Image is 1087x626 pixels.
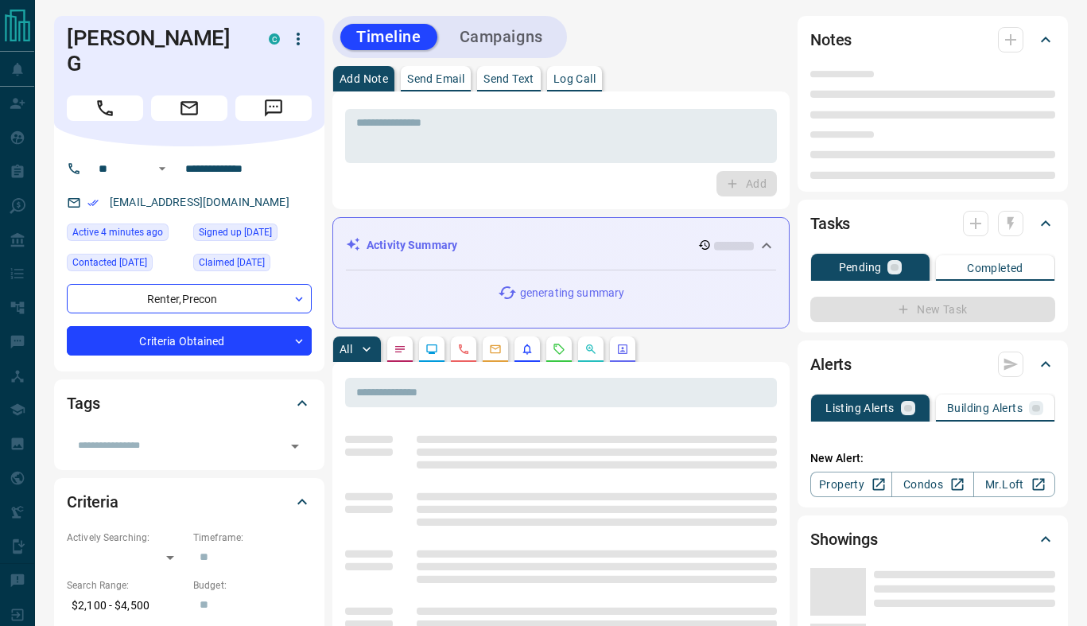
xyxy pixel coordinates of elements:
[284,435,306,457] button: Open
[110,196,289,208] a: [EMAIL_ADDRESS][DOMAIN_NAME]
[973,472,1055,497] a: Mr.Loft
[839,262,882,273] p: Pending
[810,345,1055,383] div: Alerts
[67,95,143,121] span: Call
[67,483,312,521] div: Criteria
[425,343,438,356] svg: Lead Browsing Activity
[72,255,147,270] span: Contacted [DATE]
[967,262,1023,274] p: Completed
[346,231,776,260] div: Activity Summary
[825,402,895,414] p: Listing Alerts
[67,391,99,416] h2: Tags
[810,204,1055,243] div: Tasks
[67,25,245,76] h1: [PERSON_NAME] G
[67,593,185,619] p: $2,100 - $4,500
[457,343,470,356] svg: Calls
[947,402,1023,414] p: Building Alerts
[269,33,280,45] div: condos.ca
[193,531,312,545] p: Timeframe:
[67,531,185,545] p: Actively Searching:
[199,224,272,240] span: Signed up [DATE]
[810,211,850,236] h2: Tasks
[151,95,227,121] span: Email
[340,344,352,355] p: All
[520,285,624,301] p: generating summary
[553,343,565,356] svg: Requests
[521,343,534,356] svg: Listing Alerts
[193,578,312,593] p: Budget:
[584,343,597,356] svg: Opportunities
[367,237,457,254] p: Activity Summary
[810,21,1055,59] div: Notes
[67,284,312,313] div: Renter , Precon
[193,254,312,276] div: Thu Sep 11 2025
[394,343,406,356] svg: Notes
[810,27,852,52] h2: Notes
[235,95,312,121] span: Message
[444,24,559,50] button: Campaigns
[193,224,312,246] div: Wed Sep 10 2025
[340,73,388,84] p: Add Note
[810,472,892,497] a: Property
[67,326,312,356] div: Criteria Obtained
[67,578,185,593] p: Search Range:
[810,352,852,377] h2: Alerts
[153,159,172,178] button: Open
[407,73,464,84] p: Send Email
[67,384,312,422] div: Tags
[67,254,185,276] div: Thu Sep 11 2025
[810,450,1055,467] p: New Alert:
[616,343,629,356] svg: Agent Actions
[72,224,163,240] span: Active 4 minutes ago
[340,24,437,50] button: Timeline
[87,197,99,208] svg: Email Verified
[810,527,878,552] h2: Showings
[67,224,185,246] div: Sat Sep 13 2025
[483,73,534,84] p: Send Text
[199,255,265,270] span: Claimed [DATE]
[489,343,502,356] svg: Emails
[891,472,973,497] a: Condos
[810,520,1055,558] div: Showings
[67,489,118,515] h2: Criteria
[553,73,596,84] p: Log Call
